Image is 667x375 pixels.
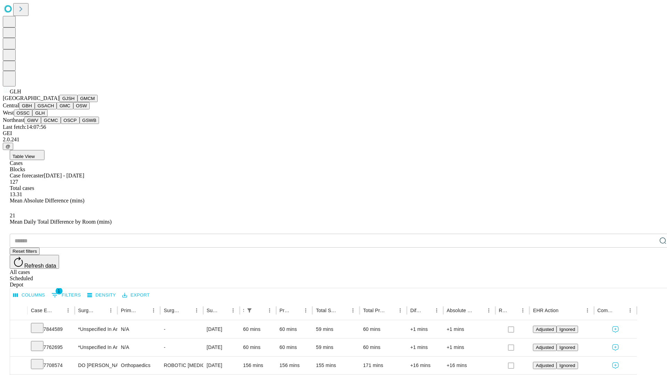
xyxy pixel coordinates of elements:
[625,306,635,315] button: Menu
[363,357,403,374] div: 171 mins
[484,306,494,315] button: Menu
[3,102,19,108] span: Central
[10,248,40,255] button: Reset filters
[447,320,492,338] div: +1 mins
[63,306,73,315] button: Menu
[245,306,254,315] div: 1 active filter
[410,357,440,374] div: +16 mins
[616,306,625,315] button: Sort
[583,306,592,315] button: Menu
[533,308,558,313] div: EHR Action
[508,306,518,315] button: Sort
[598,308,615,313] div: Comments
[44,173,84,178] span: [DATE] - [DATE]
[50,290,83,301] button: Show filters
[518,306,528,315] button: Menu
[164,357,199,374] div: ROBOTIC [MEDICAL_DATA] KNEE TOTAL
[207,357,236,374] div: [DATE]
[301,306,311,315] button: Menu
[228,306,238,315] button: Menu
[10,185,34,191] span: Total cases
[207,320,236,338] div: [DATE]
[10,255,59,269] button: Refresh data
[557,362,578,369] button: Ignored
[316,308,338,313] div: Total Scheduled Duration
[559,306,569,315] button: Sort
[3,124,46,130] span: Last fetch: 14:07:56
[280,320,309,338] div: 60 mins
[219,306,228,315] button: Sort
[386,306,395,315] button: Sort
[536,345,554,350] span: Adjusted
[243,357,273,374] div: 156 mins
[3,143,13,150] button: @
[57,102,73,109] button: GMC
[447,339,492,356] div: +1 mins
[533,326,557,333] button: Adjusted
[192,306,201,315] button: Menu
[121,308,138,313] div: Primary Service
[363,308,385,313] div: Total Predicted Duration
[432,306,442,315] button: Menu
[10,191,22,197] span: 13.31
[164,308,181,313] div: Surgery Name
[499,308,508,313] div: Resolved in EHR
[106,306,116,315] button: Menu
[316,357,356,374] div: 155 mins
[10,212,15,218] span: 21
[73,102,90,109] button: OSW
[13,249,37,254] span: Reset filters
[559,327,575,332] span: Ignored
[255,306,265,315] button: Sort
[363,339,403,356] div: 60 mins
[3,110,14,116] span: West
[10,173,44,178] span: Case forecaster
[3,136,664,143] div: 2.0.241
[80,117,99,124] button: GSWB
[533,344,557,351] button: Adjusted
[280,308,291,313] div: Predicted In Room Duration
[78,308,96,313] div: Surgeon Name
[410,308,421,313] div: Difference
[265,306,274,315] button: Menu
[207,339,236,356] div: [DATE]
[14,360,24,372] button: Expand
[3,95,59,101] span: [GEOGRAPHIC_DATA]
[474,306,484,315] button: Sort
[31,308,53,313] div: Case Epic Id
[121,320,157,338] div: N/A
[78,339,114,356] div: *Unspecified In And Out Surgery Glh
[19,102,35,109] button: GBH
[121,339,157,356] div: N/A
[164,339,199,356] div: -
[3,130,664,136] div: GEI
[32,109,47,117] button: GLH
[182,306,192,315] button: Sort
[149,306,158,315] button: Menu
[10,198,84,203] span: Mean Absolute Difference (mins)
[121,357,157,374] div: Orthopaedics
[243,320,273,338] div: 60 mins
[139,306,149,315] button: Sort
[85,290,118,301] button: Density
[10,150,44,160] button: Table View
[207,308,218,313] div: Surgery Date
[13,154,35,159] span: Table View
[10,89,21,94] span: GLH
[395,306,405,315] button: Menu
[410,339,440,356] div: +1 mins
[280,339,309,356] div: 60 mins
[422,306,432,315] button: Sort
[11,290,47,301] button: Select columns
[78,357,114,374] div: DO [PERSON_NAME] [PERSON_NAME]
[24,263,56,269] span: Refresh data
[61,117,80,124] button: OSCP
[410,320,440,338] div: +1 mins
[559,345,575,350] span: Ignored
[348,306,358,315] button: Menu
[24,117,41,124] button: GWV
[14,342,24,354] button: Expand
[164,320,199,338] div: -
[10,219,112,225] span: Mean Daily Total Difference by Room (mins)
[559,363,575,368] span: Ignored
